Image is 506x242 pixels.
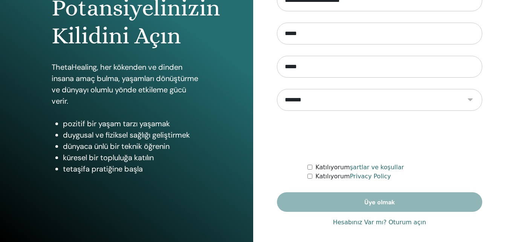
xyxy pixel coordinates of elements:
[315,172,391,181] label: Katılıyorum
[350,173,391,180] a: Privacy Policy
[350,164,404,171] a: şartlar ve koşullar
[63,129,202,141] li: duygusal ve fiziksel sağlığı geliştirmek
[315,163,404,172] label: Katılıyorum
[63,163,202,175] li: tetaşifa pratiğine başla
[52,61,202,107] p: ThetaHealing, her kökenden ve dinden insana amaç bulma, yaşamları dönüştürme ve dünyayı olumlu yö...
[63,152,202,163] li: küresel bir topluluğa katılın
[322,122,437,152] iframe: reCAPTCHA
[63,118,202,129] li: pozitif bir yaşam tarzı yaşamak
[63,141,202,152] li: dünyaca ünlü bir teknik öğrenin
[333,218,426,227] a: Hesabınız Var mı? Oturum açın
